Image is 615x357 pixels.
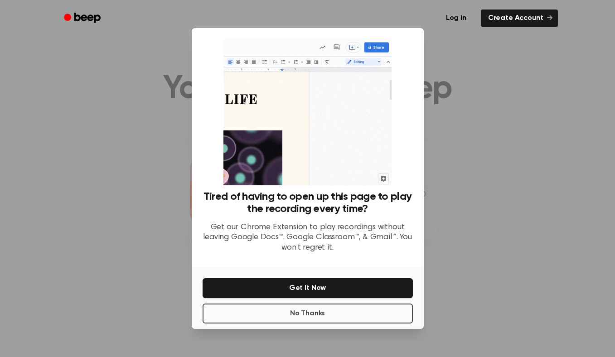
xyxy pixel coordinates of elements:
h3: Tired of having to open up this page to play the recording every time? [203,191,413,215]
a: Create Account [481,10,558,27]
a: Log in [437,8,475,29]
button: No Thanks [203,304,413,323]
p: Get our Chrome Extension to play recordings without leaving Google Docs™, Google Classroom™, & Gm... [203,222,413,253]
button: Get It Now [203,278,413,298]
img: Beep extension in action [223,39,392,185]
a: Beep [58,10,109,27]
